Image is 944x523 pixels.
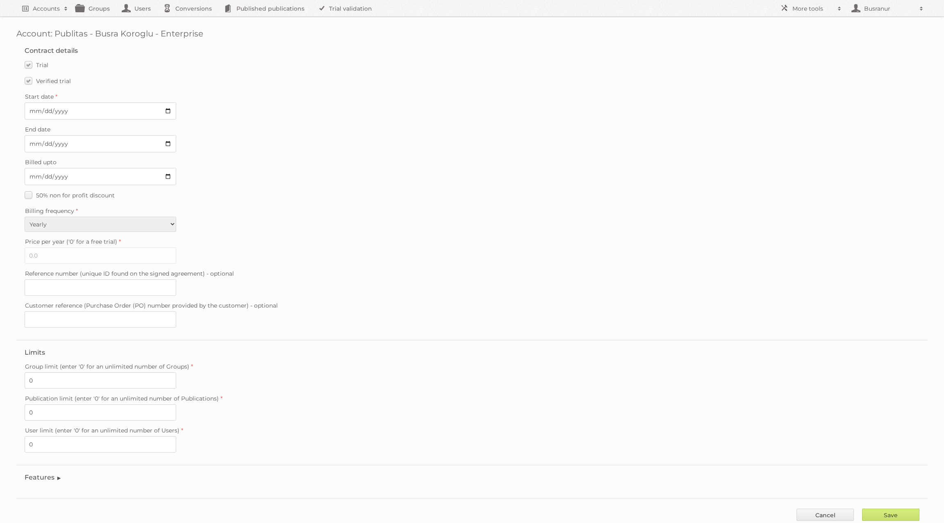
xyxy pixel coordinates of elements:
[25,349,45,356] legend: Limits
[16,29,928,38] h1: Account: Publitas - Busra Koroglu - Enterprise
[25,158,57,166] span: Billed upto
[36,77,71,85] span: Verified trial
[25,427,179,434] span: User limit (enter '0' for an unlimited number of Users)
[25,363,189,370] span: Group limit (enter '0' for an unlimited number of Groups)
[25,270,234,277] span: Reference number (unique ID found on the signed agreement) - optional
[25,126,50,133] span: End date
[36,192,115,199] span: 50% non for profit discount
[796,509,854,521] a: Cancel
[25,395,219,402] span: Publication limit (enter '0' for an unlimited number of Publications)
[25,93,54,100] span: Start date
[25,473,62,481] legend: Features
[25,302,278,309] span: Customer reference (Purchase Order (PO) number provided by the customer) - optional
[25,207,74,215] span: Billing frequency
[33,5,60,13] h2: Accounts
[862,509,919,521] input: Save
[25,47,78,54] legend: Contract details
[792,5,833,13] h2: More tools
[862,5,915,13] h2: Busranur
[25,238,117,245] span: Price per year ('0' for a free trial)
[36,61,48,69] span: Trial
